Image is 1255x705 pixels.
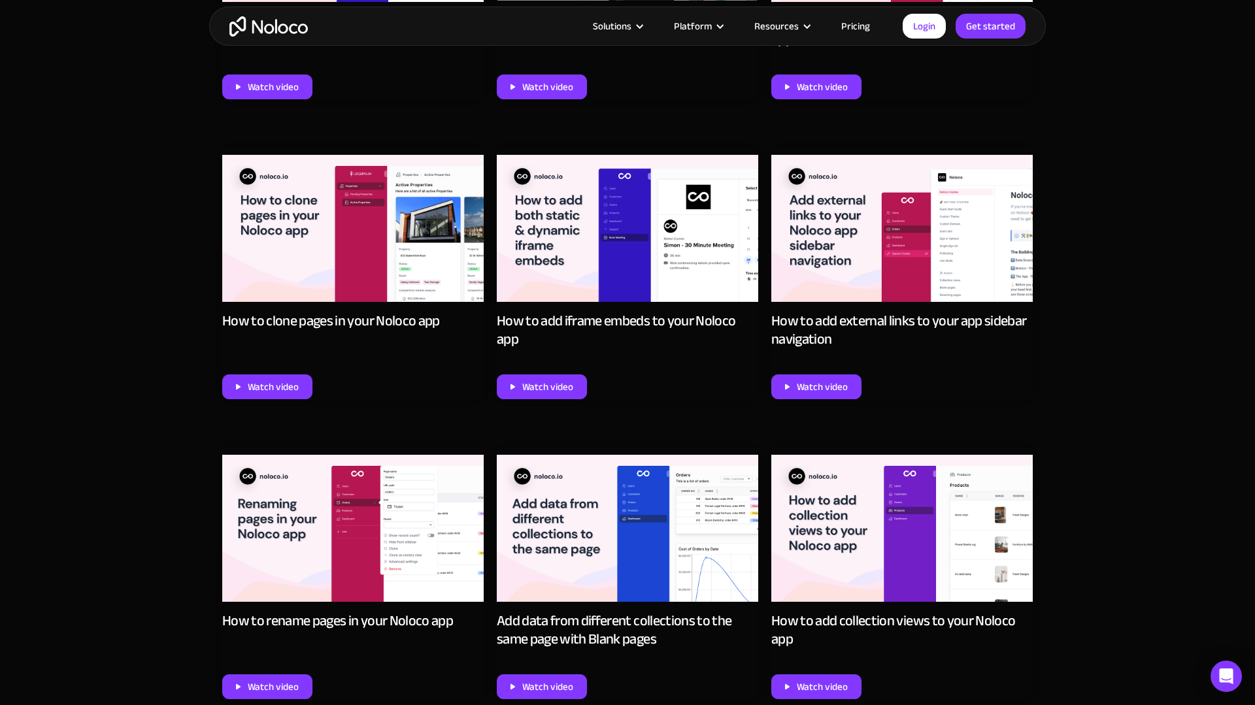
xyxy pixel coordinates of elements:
div: Resources [754,18,799,35]
a: How to add external links to your app sidebar navigationWatch video [771,148,1033,399]
div: Watch video [797,78,848,95]
a: Login [903,14,946,39]
div: How to add external links to your app sidebar navigation [771,312,1033,348]
div: Solutions [577,18,658,35]
div: Platform [674,18,712,35]
a: How to rename pages in your Noloco appWatch video [222,448,484,699]
div: Watch video [797,678,848,695]
div: How to add iframe embeds to your Noloco app [497,312,758,348]
div: Platform [658,18,738,35]
a: How to clone pages in your Noloco appWatch video [222,148,484,399]
div: How to clone pages in your Noloco app [222,312,440,330]
div: Open Intercom Messenger [1211,661,1242,692]
a: Get started [956,14,1026,39]
div: Resources [738,18,825,35]
div: How to rename pages in your Noloco app [222,612,453,630]
div: Watch video [522,378,573,395]
a: Pricing [825,18,886,35]
div: Add data from different collections to the same page with Blank pages [497,612,758,648]
div: How to add collection views to your Noloco app [771,612,1033,648]
a: home [229,16,308,37]
div: Watch video [248,678,299,695]
a: Add data from different collections to the same page with Blank pagesWatch video [497,448,758,699]
div: Watch video [248,78,299,95]
div: Solutions [593,18,631,35]
div: Watch video [522,78,573,95]
a: How to add iframe embeds to your Noloco appWatch video [497,148,758,399]
div: Watch video [522,678,573,695]
a: How to add collection views to your Noloco appWatch video [771,448,1033,699]
div: Watch video [248,378,299,395]
div: Watch video [797,378,848,395]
